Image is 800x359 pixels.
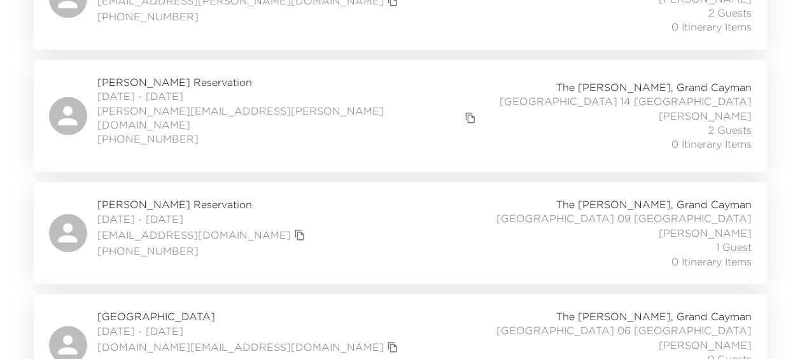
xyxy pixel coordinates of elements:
span: 0 Itinerary Items [671,137,752,151]
span: [DATE] - [DATE] [97,89,480,103]
a: [EMAIL_ADDRESS][DOMAIN_NAME] [97,228,291,242]
span: [GEOGRAPHIC_DATA] 14 [GEOGRAPHIC_DATA] [500,94,752,108]
span: [PERSON_NAME] Reservation [97,75,480,89]
a: [PERSON_NAME] Reservation[DATE] - [DATE][EMAIL_ADDRESS][DOMAIN_NAME]copy primary member email[PHO... [34,182,767,284]
span: 0 Itinerary Items [671,255,752,269]
a: [PERSON_NAME][EMAIL_ADDRESS][PERSON_NAME][DOMAIN_NAME] [97,104,462,132]
span: [PHONE_NUMBER] [97,132,480,146]
span: 2 Guests [708,6,752,20]
a: [PERSON_NAME] Reservation[DATE] - [DATE][PERSON_NAME][EMAIL_ADDRESS][PERSON_NAME][DOMAIN_NAME]cop... [34,60,767,172]
span: 2 Guests [708,123,752,137]
span: [PERSON_NAME] [659,226,752,240]
button: copy primary member email [384,338,402,356]
span: [DATE] - [DATE] [97,212,309,226]
span: [PERSON_NAME] [659,338,752,352]
button: copy primary member email [291,226,309,244]
span: The [PERSON_NAME], Grand Cayman [556,197,752,211]
span: [PERSON_NAME] Reservation [97,197,309,211]
span: 0 Itinerary Items [671,20,752,34]
span: [GEOGRAPHIC_DATA] 06 [GEOGRAPHIC_DATA] [496,323,752,337]
span: [GEOGRAPHIC_DATA] [97,309,402,323]
span: [PERSON_NAME] [659,109,752,123]
button: copy primary member email [461,109,479,127]
span: The [PERSON_NAME], Grand Cayman [556,309,752,323]
span: The [PERSON_NAME], Grand Cayman [556,80,752,94]
span: [GEOGRAPHIC_DATA] 09 [GEOGRAPHIC_DATA] [496,211,752,225]
span: [PHONE_NUMBER] [97,10,402,24]
span: [PHONE_NUMBER] [97,244,309,258]
span: 1 Guest [716,240,752,254]
a: [DOMAIN_NAME][EMAIL_ADDRESS][DOMAIN_NAME] [97,340,384,354]
span: [DATE] - [DATE] [97,324,402,338]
